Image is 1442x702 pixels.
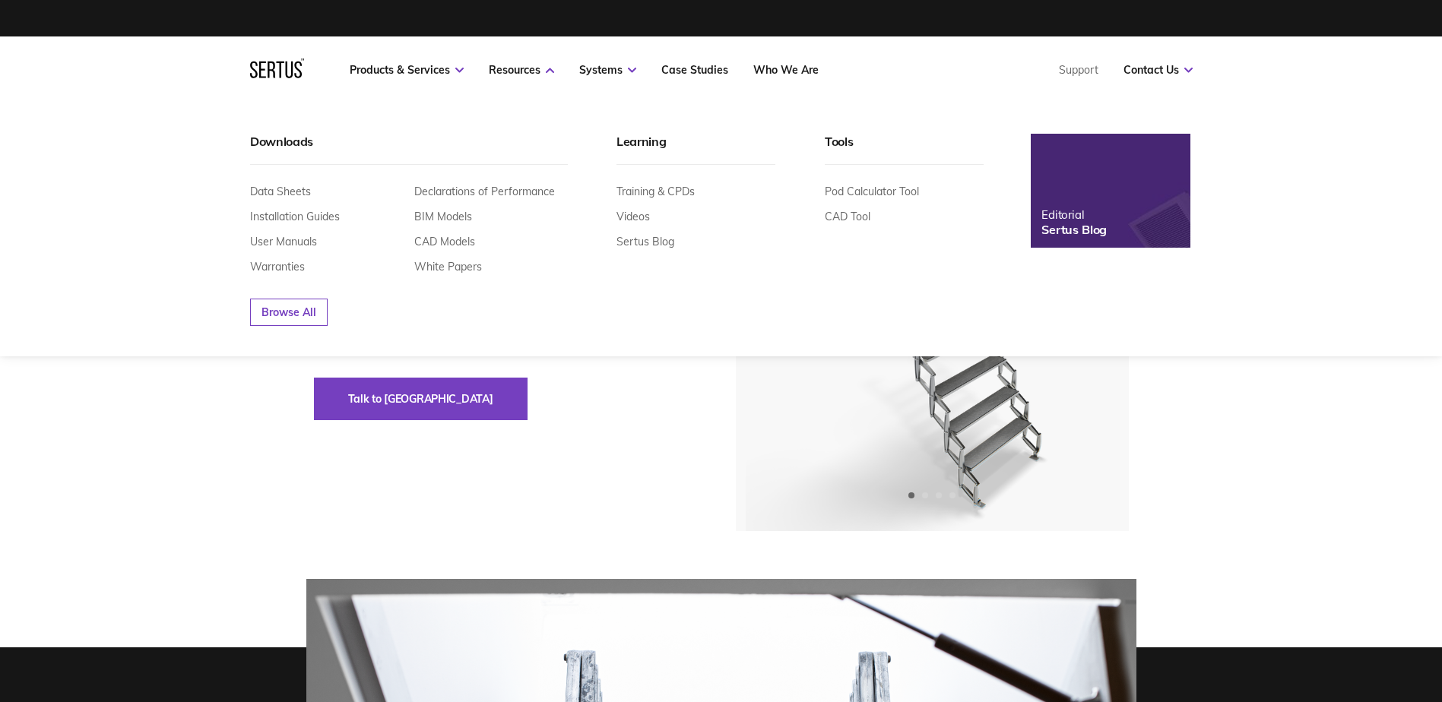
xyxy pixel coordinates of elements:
[579,63,636,77] a: Systems
[489,63,554,77] a: Resources
[825,185,919,198] a: Pod Calculator Tool
[922,492,928,498] span: Go to slide 2
[616,185,695,198] a: Training & CPDs
[1041,222,1107,237] div: Sertus Blog
[1123,63,1193,77] a: Contact Us
[1168,526,1442,702] iframe: Chat Widget
[616,134,775,165] div: Learning
[250,185,311,198] a: Data Sheets
[949,492,956,498] span: Go to slide 4
[250,260,305,274] a: Warranties
[414,185,555,198] a: Declarations of Performance
[1041,207,1107,222] div: Editorial
[825,210,870,223] a: CAD Tool
[414,260,482,274] a: White Papers
[616,210,650,223] a: Videos
[250,299,328,326] a: Browse All
[661,63,728,77] a: Case Studies
[350,63,464,77] a: Products & Services
[616,235,674,248] a: Sertus Blog
[936,492,942,498] span: Go to slide 3
[753,63,819,77] a: Who We Are
[414,210,472,223] a: BIM Models
[1031,134,1190,248] a: EditorialSertus Blog
[414,235,475,248] a: CAD Models
[250,134,568,165] div: Downloads
[314,378,528,420] button: Talk to [GEOGRAPHIC_DATA]
[250,210,340,223] a: Installation Guides
[250,235,317,248] a: User Manuals
[1059,63,1098,77] a: Support
[825,134,984,165] div: Tools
